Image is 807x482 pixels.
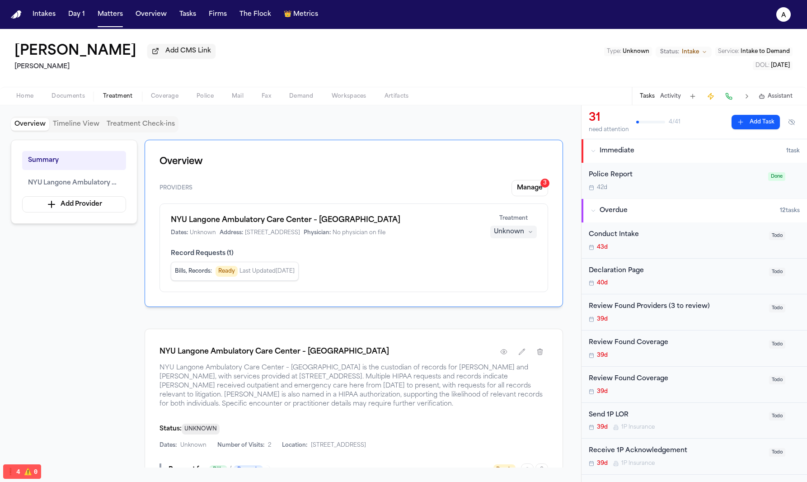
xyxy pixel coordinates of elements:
[160,346,389,357] h1: NYU Langone Ambulatory Care Center – [GEOGRAPHIC_DATA]
[582,439,807,475] div: Open task: Receive 1P Acknowledgement
[165,47,211,56] span: Add CMS Link
[640,93,655,100] button: Tasks
[160,442,177,449] span: Dates:
[607,49,621,54] span: Type :
[147,44,216,58] button: Add CMS Link
[103,118,178,131] button: Treatment Check-ins
[589,410,764,421] div: Send 1P LOR
[589,374,764,384] div: Review Found Coverage
[759,93,793,100] button: Assistant
[589,111,629,125] div: 31
[597,460,608,467] span: 39d
[582,199,807,222] button: Overdue12tasks
[65,6,89,23] button: Day 1
[499,215,528,222] span: Treatment
[582,331,807,367] div: Open task: Review Found Coverage
[493,464,516,475] span: Ready
[769,412,785,421] span: Todo
[686,90,699,103] button: Add Task
[597,184,607,191] span: 42d
[182,424,220,435] span: UNKNOWN
[589,170,763,180] div: Police Report
[589,446,764,456] div: Receive 1P Acknowledgement
[582,163,807,198] div: Open task: Police Report
[604,47,652,56] button: Edit Type: Unknown
[16,93,33,100] span: Home
[755,63,769,68] span: DOL :
[216,266,238,277] span: Ready
[232,93,244,100] span: Mail
[660,93,681,100] button: Activity
[741,49,790,54] span: Intake to Demand
[239,268,295,275] span: Last Updated [DATE]
[160,425,182,432] span: Status:
[597,316,608,323] span: 39d
[14,43,136,60] h1: [PERSON_NAME]
[205,6,230,23] a: Firms
[768,93,793,100] span: Assistant
[160,364,548,409] span: NYU Langone Ambulatory Care Center – [GEOGRAPHIC_DATA] is the custodian of records for [PERSON_NA...
[597,279,608,287] span: 40d
[621,460,655,467] span: 1P Insurance
[589,338,764,348] div: Review Found Coverage
[769,232,785,240] span: Todo
[682,48,699,56] span: Intake
[22,151,126,170] button: Summary
[14,43,136,60] button: Edit matter name
[262,93,271,100] span: Fax
[784,115,800,129] button: Hide completed tasks (⌘⇧H)
[169,465,206,474] span: Request for
[589,266,764,276] div: Declaration Page
[132,6,170,23] button: Overview
[597,352,608,359] span: 39d
[771,63,790,68] span: [DATE]
[103,93,133,100] span: Treatment
[29,6,59,23] button: Intakes
[217,442,264,449] span: Number of Visits:
[753,61,793,70] button: Edit DOL: 2025-08-08
[293,10,318,19] span: Metrics
[311,442,366,449] span: [STREET_ADDRESS]
[597,388,608,395] span: 39d
[52,93,85,100] span: Documents
[171,229,188,236] span: Dates:
[494,227,524,236] div: Unknown
[385,93,409,100] span: Artifacts
[28,178,120,189] span: NYU Langone Ambulatory Care Center – [GEOGRAPHIC_DATA]
[229,465,232,474] span: /
[49,118,103,131] button: Timeline View
[209,465,227,474] span: Bills
[656,47,712,57] button: Change status from Intake
[582,259,807,295] div: Open task: Declaration Page
[332,93,366,100] span: Workspaces
[768,172,785,181] span: Done
[22,196,126,213] button: Add Provider
[704,90,717,103] button: Create Immediate Task
[160,155,548,169] h1: Overview
[597,424,608,431] span: 39d
[769,304,785,312] span: Todo
[511,180,548,196] button: Manage3
[94,6,127,23] button: Matters
[176,6,200,23] button: Tasks
[669,118,680,126] span: 4 / 41
[220,229,243,236] span: Address:
[282,442,307,449] span: Location:
[715,47,793,56] button: Edit Service: Intake to Demand
[781,12,786,19] text: a
[280,6,322,23] button: crownMetrics
[197,93,214,100] span: Police
[600,146,634,156] span: Immediate
[284,10,291,19] span: crown
[171,215,479,226] h1: NYU Langone Ambulatory Care Center – [GEOGRAPHIC_DATA]
[589,302,764,312] div: Review Found Providers (3 to review)
[786,147,800,155] span: 1 task
[540,179,549,188] div: 3
[190,229,216,236] span: Unknown
[175,268,212,275] span: Bills, Records :
[582,367,807,403] div: Open task: Review Found Coverage
[597,244,608,251] span: 43d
